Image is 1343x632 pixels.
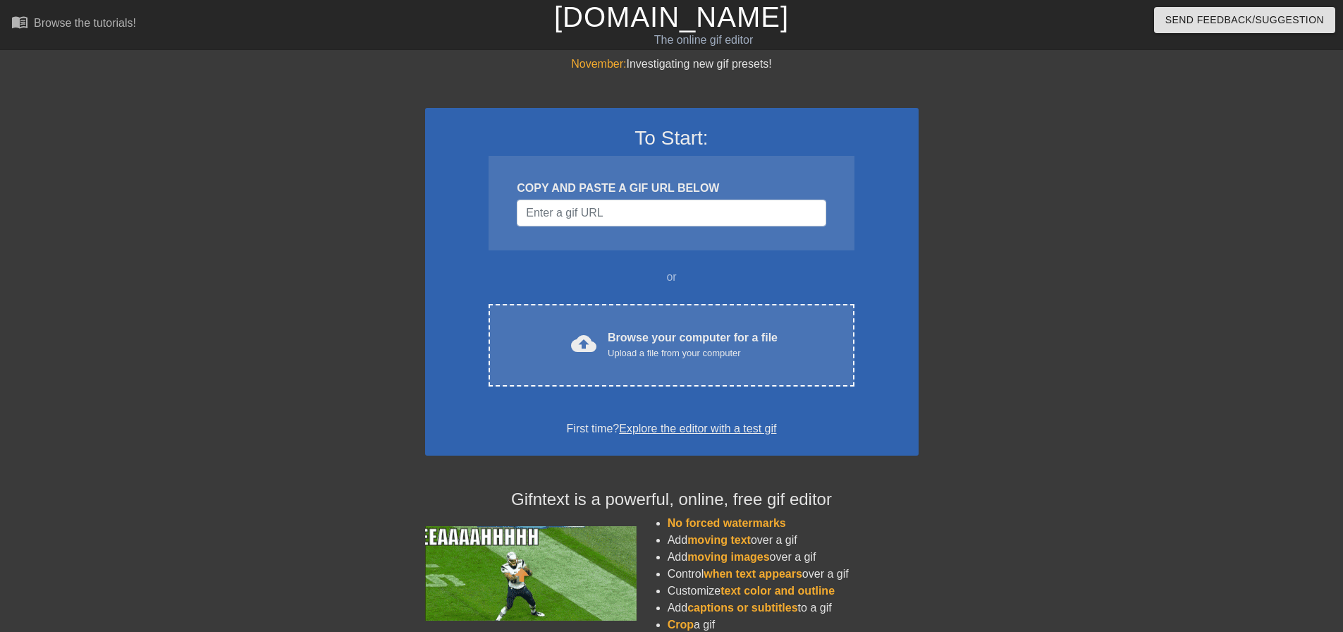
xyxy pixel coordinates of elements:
[668,619,694,631] span: Crop
[704,568,802,580] span: when text appears
[11,13,136,35] a: Browse the tutorials!
[720,585,835,597] span: text color and outline
[425,526,637,621] img: football_small.gif
[687,551,769,563] span: moving images
[425,56,919,73] div: Investigating new gif presets!
[608,346,778,360] div: Upload a file from your computer
[608,329,778,360] div: Browse your computer for a file
[687,534,751,546] span: moving text
[619,423,776,435] a: Explore the editor with a test gif
[455,32,952,49] div: The online gif editor
[443,420,900,437] div: First time?
[462,269,882,286] div: or
[11,13,28,30] span: menu_book
[517,200,826,226] input: Username
[554,1,789,32] a: [DOMAIN_NAME]
[425,490,919,510] h4: Gifntext is a powerful, online, free gif editor
[668,549,919,566] li: Add over a gif
[34,17,136,29] div: Browse the tutorials!
[668,566,919,583] li: Control over a gif
[687,602,797,614] span: captions or subtitles
[668,517,786,529] span: No forced watermarks
[517,180,826,197] div: COPY AND PASTE A GIF URL BELOW
[668,583,919,600] li: Customize
[668,600,919,616] li: Add to a gif
[571,331,596,356] span: cloud_upload
[443,126,900,150] h3: To Start:
[668,532,919,549] li: Add over a gif
[1154,7,1335,33] button: Send Feedback/Suggestion
[1165,11,1324,29] span: Send Feedback/Suggestion
[571,58,626,70] span: November:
